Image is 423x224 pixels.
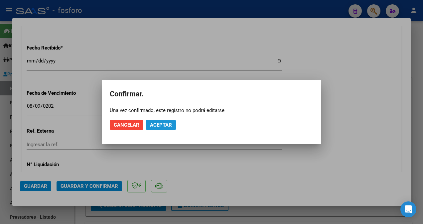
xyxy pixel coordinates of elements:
div: Open Intercom Messenger [400,201,416,217]
button: Aceptar [146,120,176,130]
button: Cancelar [110,120,143,130]
div: Una vez confirmado, este registro no podrá editarse [110,107,313,114]
h2: Confirmar. [110,88,313,100]
span: Cancelar [114,122,139,128]
span: Aceptar [150,122,172,128]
